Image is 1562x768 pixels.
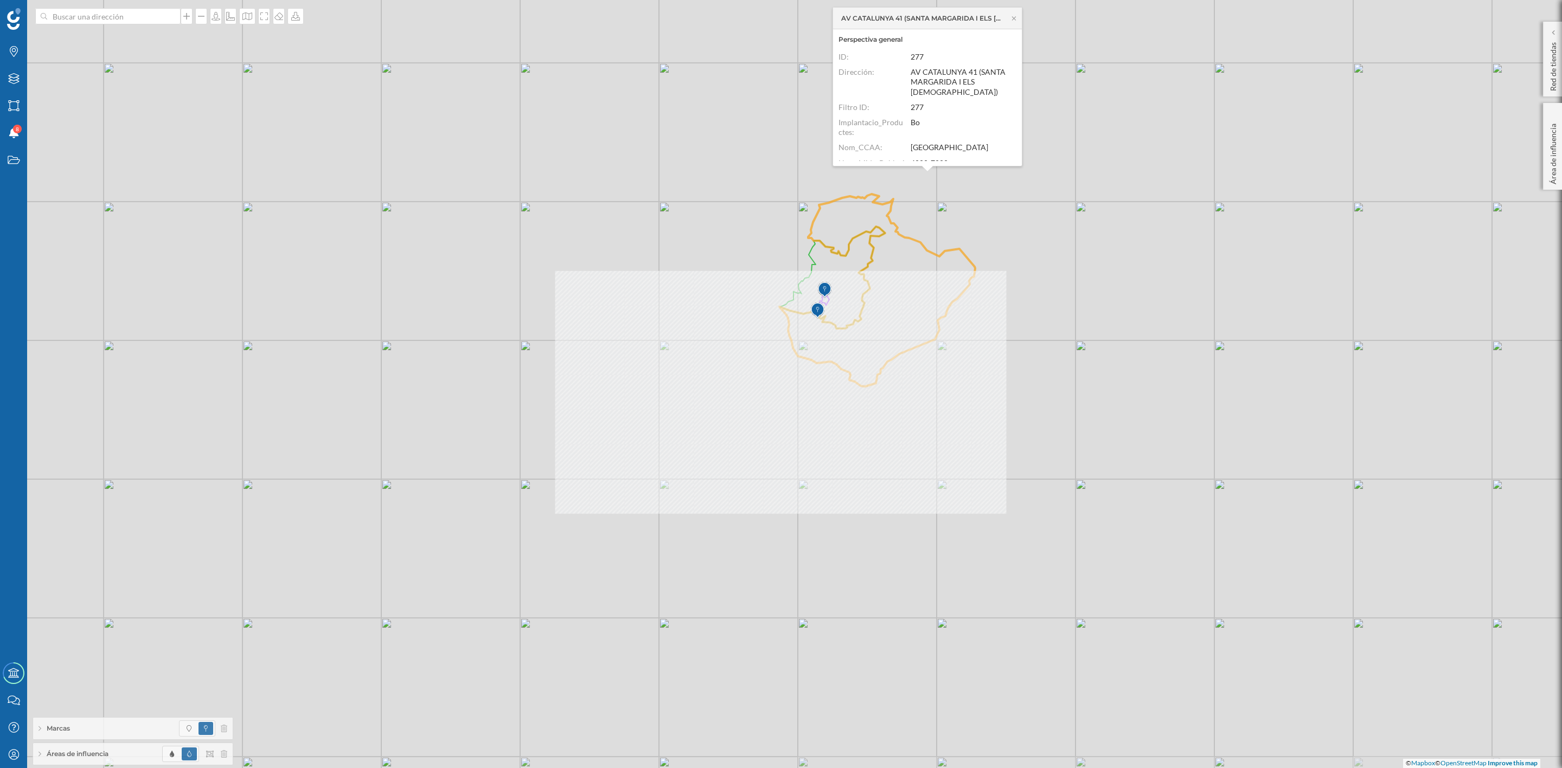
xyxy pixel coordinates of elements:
[838,102,869,112] span: Filtro ID:
[911,118,920,127] span: Bo
[838,143,882,152] span: Nom_CCAA:
[838,158,905,177] span: Nom_Mida_Poblacio:
[841,14,1004,23] span: AV CATALUNYA 41 (SANTA MARGARIDA I ELS [DEMOGRAPHIC_DATA])
[1548,119,1559,184] p: Área de influencia
[1441,759,1487,767] a: OpenStreetMap
[911,67,1006,96] span: AV CATALUNYA 41 (SANTA MARGARIDA I ELS [DEMOGRAPHIC_DATA])
[911,52,924,61] span: 277
[1403,759,1540,768] div: © ©
[911,143,988,152] span: [GEOGRAPHIC_DATA]
[838,67,874,76] span: Dirección:
[1411,759,1435,767] a: Mapbox
[7,8,21,30] img: Geoblink Logo
[811,300,824,321] img: Marker
[16,124,19,134] span: 8
[911,102,924,112] span: 277
[1548,38,1559,91] p: Red de tiendas
[47,724,70,733] span: Marcas
[47,749,108,759] span: Áreas de influencia
[818,279,831,301] img: Marker
[838,52,849,61] span: ID:
[838,118,903,137] span: Implantacio_Productes:
[911,158,948,167] span: 4000-7000
[838,35,1016,44] h6: Perspectiva general
[1488,759,1538,767] a: Improve this map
